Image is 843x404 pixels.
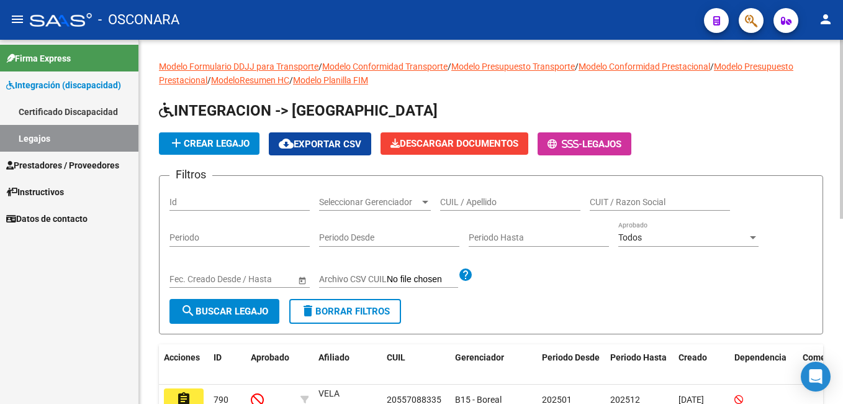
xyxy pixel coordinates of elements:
span: - [548,139,582,150]
span: Integración (discapacidad) [6,78,121,92]
span: Archivo CSV CUIL [319,274,387,284]
span: Descargar Documentos [390,138,518,149]
span: Todos [618,232,642,242]
span: Creado [678,352,707,362]
datatable-header-cell: Aprobado [246,344,295,385]
span: Gerenciador [455,352,504,362]
datatable-header-cell: Periodo Hasta [605,344,674,385]
datatable-header-cell: Dependencia [729,344,798,385]
span: Exportar CSV [279,139,361,150]
span: Borrar Filtros [300,306,390,317]
span: ID [214,352,222,362]
a: Modelo Conformidad Transporte [322,62,448,71]
span: Prestadores / Proveedores [6,158,119,172]
mat-icon: person [818,12,833,27]
h3: Filtros [169,166,212,183]
span: Crear Legajo [169,138,250,149]
button: Open calendar [295,273,309,287]
datatable-header-cell: ID [209,344,246,385]
mat-icon: search [181,303,196,318]
mat-icon: menu [10,12,25,27]
mat-icon: help [458,267,473,282]
span: Acciones [164,352,200,362]
datatable-header-cell: Acciones [159,344,209,385]
datatable-header-cell: Afiliado [313,344,382,385]
span: Buscar Legajo [181,306,268,317]
button: Crear Legajo [159,132,259,155]
a: Modelo Presupuesto Transporte [451,62,575,71]
a: Modelo Conformidad Prestacional [579,62,710,71]
span: Firma Express [6,52,71,65]
span: Afiliado [318,352,349,362]
datatable-header-cell: Creado [674,344,729,385]
div: Open Intercom Messenger [801,362,831,392]
a: ModeloResumen HC [211,75,289,85]
input: Archivo CSV CUIL [387,274,458,285]
a: Modelo Formulario DDJJ para Transporte [159,62,318,71]
datatable-header-cell: Gerenciador [450,344,537,385]
span: Legajos [582,139,621,150]
span: Periodo Desde [542,352,600,362]
datatable-header-cell: Periodo Desde [537,344,605,385]
span: CUIL [387,352,405,362]
input: Start date [169,274,208,285]
input: End date [219,274,279,285]
span: Aprobado [251,352,289,362]
button: Descargar Documentos [381,132,528,155]
a: Modelo Planilla FIM [293,75,368,85]
datatable-header-cell: CUIL [382,344,450,385]
button: -Legajos [538,132,631,155]
span: Dependencia [734,352,787,362]
span: Periodo Hasta [610,352,667,362]
span: INTEGRACION -> [GEOGRAPHIC_DATA] [159,102,438,119]
button: Borrar Filtros [289,299,401,324]
mat-icon: add [169,135,184,150]
button: Exportar CSV [269,132,371,155]
button: Buscar Legajo [169,299,279,324]
span: Instructivos [6,185,64,199]
span: - OSCONARA [98,6,179,34]
span: Datos de contacto [6,212,88,226]
span: Seleccionar Gerenciador [319,197,420,208]
mat-icon: delete [300,303,315,318]
mat-icon: cloud_download [279,136,294,151]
